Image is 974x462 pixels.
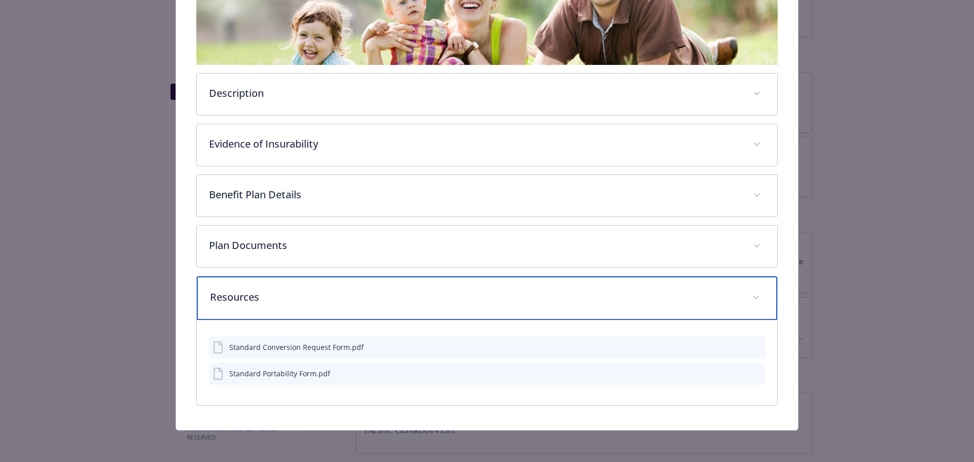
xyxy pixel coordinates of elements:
[736,342,744,352] button: download file
[736,368,744,379] button: download file
[210,290,740,305] p: Resources
[209,86,741,101] p: Description
[229,368,330,379] div: Standard Portability Form.pdf
[209,238,741,253] p: Plan Documents
[752,342,761,352] button: preview file
[209,136,741,152] p: Evidence of Insurability
[197,74,778,115] div: Description
[197,276,778,320] div: Resources
[209,187,741,202] p: Benefit Plan Details
[752,368,761,379] button: preview file
[229,342,364,352] div: Standard Conversion Request Form.pdf
[197,124,778,166] div: Evidence of Insurability
[197,226,778,267] div: Plan Documents
[197,175,778,217] div: Benefit Plan Details
[197,320,778,405] div: Resources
